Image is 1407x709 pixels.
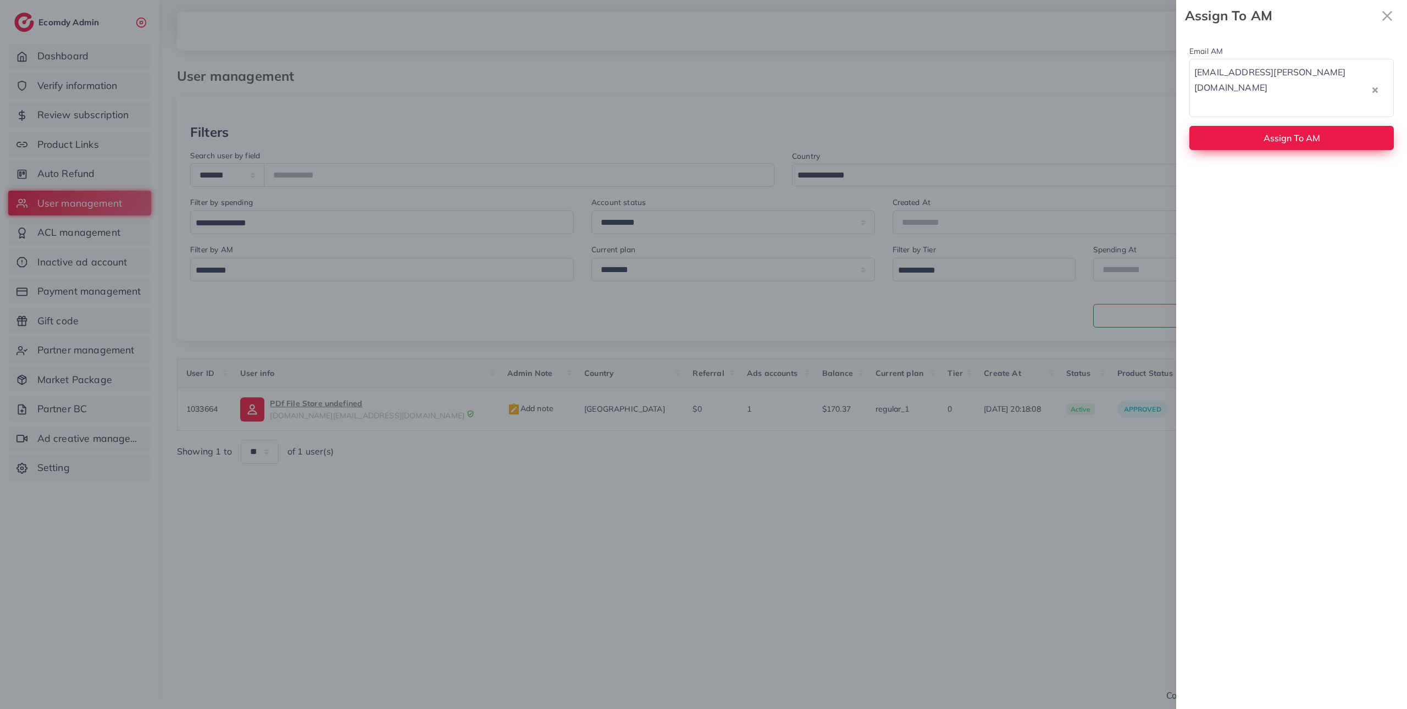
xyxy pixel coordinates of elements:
[1189,126,1394,149] button: Assign To AM
[1192,64,1369,96] span: [EMAIL_ADDRESS][PERSON_NAME][DOMAIN_NAME]
[1189,46,1223,57] label: Email AM
[1376,4,1398,27] button: Close
[1185,6,1376,25] strong: Assign To AM
[1372,83,1378,96] button: Clear Selected
[1191,98,1370,115] input: Search for option
[1264,132,1320,143] span: Assign To AM
[1376,5,1398,27] svg: x
[1189,59,1394,117] div: Search for option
